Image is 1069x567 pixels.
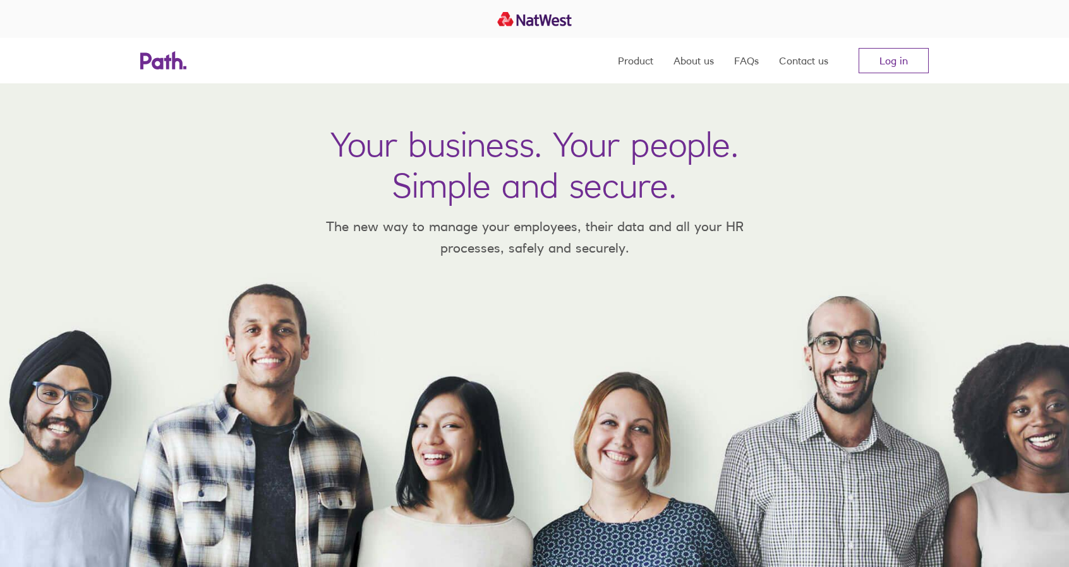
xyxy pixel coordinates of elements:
[859,48,929,73] a: Log in
[779,38,828,83] a: Contact us
[618,38,653,83] a: Product
[307,216,762,258] p: The new way to manage your employees, their data and all your HR processes, safely and securely.
[734,38,759,83] a: FAQs
[673,38,714,83] a: About us
[330,124,739,206] h1: Your business. Your people. Simple and secure.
